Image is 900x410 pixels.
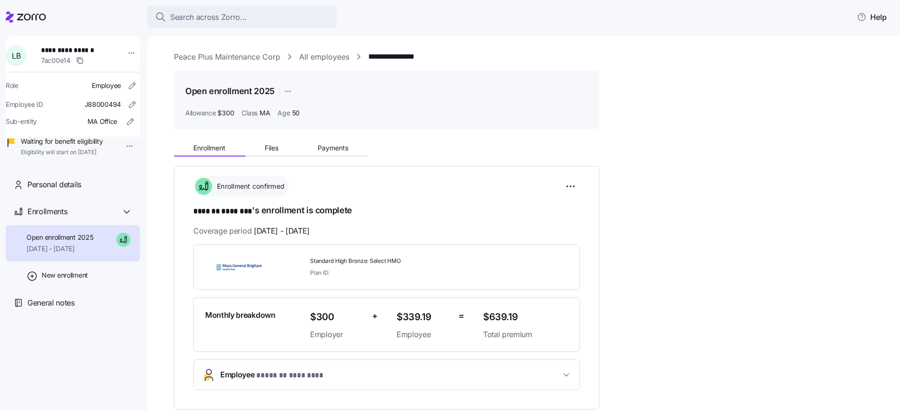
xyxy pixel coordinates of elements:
span: 7ac00e14 [41,56,70,65]
span: Employer [310,329,364,340]
span: Role [6,81,18,90]
span: New enrollment [42,270,88,280]
span: Enrollments [27,206,67,218]
span: Standard High Bronze: Select HMO [310,257,476,265]
h1: 's enrollment is complete [193,204,580,218]
span: Plan ID: [310,269,329,277]
span: $639.19 [483,309,568,325]
button: Help [849,8,894,26]
span: $339.19 [397,309,451,325]
span: Eligibility will start on [DATE] [21,148,103,157]
span: + [372,309,378,323]
span: General notes [27,297,75,309]
span: Help [857,11,887,23]
span: $300 [217,108,234,118]
span: = [459,309,464,323]
span: [DATE] - [DATE] [26,244,93,253]
a: Peace Plus Maintenance Corp [174,51,280,63]
span: Employee [220,369,323,382]
a: All employees [299,51,349,63]
span: Enrollment confirmed [214,182,285,191]
span: Class [242,108,258,118]
span: Employee [92,81,121,90]
img: Mass General Brigham [205,256,273,278]
span: Files [265,145,278,151]
span: [DATE] - [DATE] [254,225,310,237]
button: Search across Zorro... [147,6,337,28]
span: Coverage period [193,225,310,237]
span: Personal details [27,179,81,191]
span: MA [260,108,270,118]
span: Monthly breakdown [205,309,276,321]
span: Sub-entity [6,117,37,126]
h1: Open enrollment 2025 [185,85,275,97]
span: Age [277,108,290,118]
span: Allowance [185,108,216,118]
span: J88000494 [85,100,121,109]
span: 50 [292,108,300,118]
span: Enrollment [193,145,225,151]
span: Employee [397,329,451,340]
span: Waiting for benefit eligibility [21,137,103,146]
span: MA Office [87,117,117,126]
span: Employee ID [6,100,43,109]
span: Open enrollment 2025 [26,233,93,242]
span: Total premium [483,329,568,340]
span: Payments [318,145,348,151]
span: $300 [310,309,364,325]
span: L B [12,52,20,60]
span: Search across Zorro... [170,11,247,23]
